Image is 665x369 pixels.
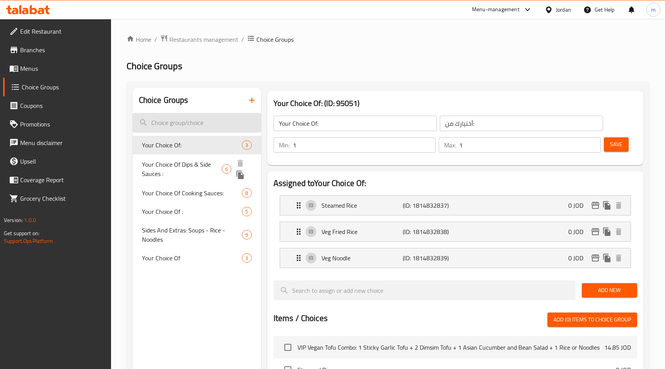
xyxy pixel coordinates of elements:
span: Your Choice Of Cooking Sauces: [142,188,242,198]
span: Choice Groups [127,57,182,75]
button: Add (0) items to choice group [547,313,637,327]
span: Add New [588,285,631,295]
a: Support.OpsPlatform [4,236,53,246]
span: Your Choice Of : [142,207,242,216]
p: Min: [279,140,290,150]
a: Edit Restaurant [3,22,111,41]
a: Home [127,35,151,44]
div: Expand [280,248,631,268]
div: Jordan [556,5,571,14]
div: Choices [242,140,251,150]
span: Choice Groups [22,82,105,92]
div: Your Choice Of Cooking Sauces:8 [133,184,261,202]
a: Restaurants management [160,34,238,44]
div: Your Choice Of :5 [133,202,261,221]
span: Promotions [20,120,105,129]
div: Menu-management [472,5,520,14]
button: delete [613,252,624,264]
h2: Items / Choices [274,313,328,324]
a: Menus [3,59,111,78]
span: VIP Vegan Tofu Combo: 1 Sticky Garlic Tofu + 2 Dimsim Tofu + 1 Asian Cucumber and Bean Salad + 1 ... [297,343,604,352]
a: Grocery Checklist [3,189,111,208]
span: Menu disclaimer [20,138,105,147]
button: delete [613,226,624,237]
span: Menus [20,64,105,73]
span: 8 [242,190,251,197]
a: Coupons [3,96,111,115]
span: Choice Groups [256,35,294,44]
p: 0 JOD [568,201,590,210]
p: (ID: 1814832839) [403,253,457,263]
span: m [651,5,656,14]
div: Choices [242,230,251,239]
input: search [133,113,261,133]
span: Your Choice Of [142,253,242,263]
a: Coverage Report [3,171,111,189]
div: Choices [222,164,231,174]
button: duplicate [234,169,246,181]
span: 3 [242,142,251,149]
a: Upsell [3,152,111,171]
li: Expand [274,245,637,271]
p: Veg Noodle [321,253,403,263]
span: Version: [4,215,23,225]
span: 6 [222,166,231,173]
a: Menu disclaimer [3,133,111,152]
nav: breadcrumb [127,34,650,44]
div: Your Choice Of3 [133,249,261,267]
span: Sides And Extras: Soups - Rice - Noodles [142,226,242,244]
p: 0 JOD [568,227,590,236]
p: (ID: 1814832838) [403,227,457,236]
div: Choices [242,188,251,198]
span: 1.0.0 [24,215,36,225]
span: Coverage Report [20,175,105,184]
h2: Assigned to Your Choice Of: [274,178,637,189]
input: search [274,280,576,300]
h3: Your Choice Of: (ID: 95051) [274,97,637,109]
span: 9 [242,231,251,239]
span: Add (0) items to choice group [554,315,631,325]
span: 5 [242,208,251,215]
span: 3 [242,255,251,262]
p: Veg Fried Rice [321,227,403,236]
span: Your Choice Of: [142,140,242,150]
div: Choices [242,253,251,263]
button: delete [234,157,246,169]
li: Expand [274,192,637,219]
span: Your Choice Of Dips & Side Sauces : [142,160,222,178]
button: edit [590,226,601,237]
div: Sides And Extras: Soups - Rice - Noodles9 [133,221,261,249]
div: Expand [280,196,631,215]
div: Your Choice Of Dips & Side Sauces :6deleteduplicate [133,154,261,184]
button: edit [590,200,601,211]
p: 0 JOD [568,253,590,263]
span: Upsell [20,157,105,166]
button: duplicate [601,252,613,264]
li: / [154,35,157,44]
a: Choice Groups [3,78,111,96]
a: Branches [3,41,111,59]
span: Save [610,140,622,149]
div: Choices [242,207,251,216]
button: edit [590,252,601,264]
div: Expand [280,222,631,241]
p: (ID: 1814832837) [403,201,457,210]
span: Branches [20,45,105,55]
button: Save [604,137,629,152]
p: Steamed Rice [321,201,403,210]
li: Expand [274,219,637,245]
span: Get support on: [4,228,39,238]
h2: Choice Groups [139,94,188,106]
span: Restaurants management [169,35,238,44]
button: delete [613,200,624,211]
span: Grocery Checklist [20,194,105,203]
a: Promotions [3,115,111,133]
span: Edit Restaurant [20,27,105,36]
button: duplicate [601,200,613,211]
button: Add New [582,283,637,297]
p: Max: [444,140,456,150]
button: duplicate [601,226,613,237]
span: Coupons [20,101,105,110]
div: Your Choice Of:3 [133,136,261,154]
li: / [241,35,244,44]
